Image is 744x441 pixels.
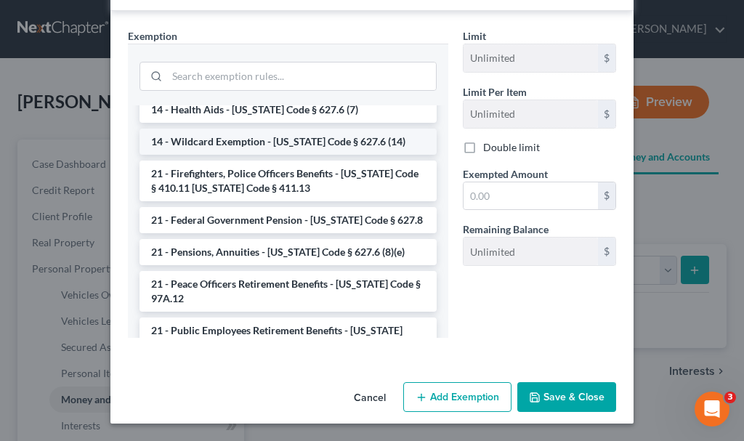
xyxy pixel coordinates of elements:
button: Add Exemption [403,382,511,413]
span: Limit [463,30,486,42]
div: $ [598,100,615,128]
label: Limit Per Item [463,84,527,100]
input: -- [464,44,598,72]
input: -- [464,238,598,265]
span: Exemption [128,30,177,42]
iframe: Intercom live chat [695,392,729,426]
label: Remaining Balance [463,222,549,237]
span: Exempted Amount [463,168,548,180]
input: -- [464,100,598,128]
li: 21 - Firefighters, Police Officers Benefits - [US_STATE] Code § 410.11 [US_STATE] Code § 411.13 [139,161,437,201]
span: 3 [724,392,736,403]
div: $ [598,44,615,72]
li: 14 - Wildcard Exemption - [US_STATE] Code § 627.6 (14) [139,129,437,155]
div: $ [598,182,615,210]
input: 0.00 [464,182,598,210]
input: Search exemption rules... [167,62,436,90]
div: $ [598,238,615,265]
button: Save & Close [517,382,616,413]
button: Cancel [342,384,397,413]
label: Double limit [483,140,540,155]
li: 21 - Public Employees Retirement Benefits - [US_STATE] Code § 97B.39 [139,317,437,358]
li: 21 - Pensions, Annuities - [US_STATE] Code § 627.6 (8)(e) [139,239,437,265]
li: 21 - Federal Government Pension - [US_STATE] Code § 627.8 [139,207,437,233]
li: 21 - Peace Officers Retirement Benefits - [US_STATE] Code § 97A.12 [139,271,437,312]
li: 14 - Health Aids - [US_STATE] Code § 627.6 (7) [139,97,437,123]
